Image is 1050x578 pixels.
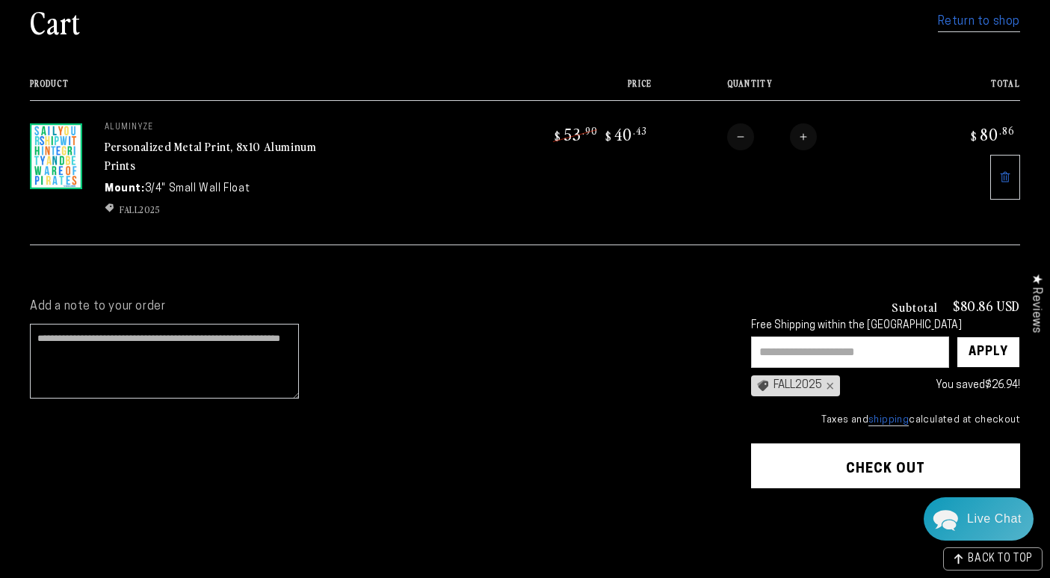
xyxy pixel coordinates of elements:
th: Price [463,79,652,100]
h3: Subtotal [892,301,938,313]
sup: .90 [582,124,598,137]
div: FALL2025 [751,375,840,396]
th: Quantity [652,79,907,100]
li: FALL2025 [105,203,329,216]
a: Personalized Metal Print, 8x10 Aluminum Prints [105,138,316,173]
span: $ [555,129,561,144]
iframe: PayPal-paypal [751,517,1020,550]
span: $26.94 [985,380,1018,391]
a: Remove 8"x10" Rectangle White Matte Aluminyzed Photo [990,155,1020,200]
a: shipping [868,415,909,426]
bdi: 53 [552,123,598,144]
sup: .43 [633,124,647,137]
th: Total [906,79,1020,100]
div: Contact Us Directly [967,497,1022,541]
th: Product [30,79,463,100]
bdi: 80 [969,123,1015,144]
sup: .86 [999,124,1015,137]
small: Taxes and calculated at checkout [751,413,1020,428]
span: BACK TO TOP [968,554,1033,565]
div: You saved ! [847,376,1020,395]
ul: Discount [105,203,329,216]
input: Quantity for Personalized Metal Print, 8x10 Aluminum Prints [754,123,790,150]
div: Apply [969,337,1008,367]
span: $ [605,129,612,144]
button: Check out [751,443,1020,488]
bdi: 40 [603,123,647,144]
dt: Mount: [105,181,145,197]
p: aluminyze [105,123,329,132]
div: × [822,380,834,392]
span: $ [971,129,978,144]
div: Chat widget toggle [924,497,1034,541]
div: Free Shipping within the [GEOGRAPHIC_DATA] [751,320,1020,333]
p: $80.86 USD [953,299,1020,313]
h1: Cart [30,2,81,41]
div: Click to open Judge.me floating reviews tab [1022,262,1050,345]
label: Add a note to your order [30,299,721,315]
dd: 3/4" Small Wall Float [145,181,250,197]
a: Return to shop [938,11,1020,33]
img: 8"x10" Rectangle White Matte Aluminyzed Photo [30,123,82,189]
